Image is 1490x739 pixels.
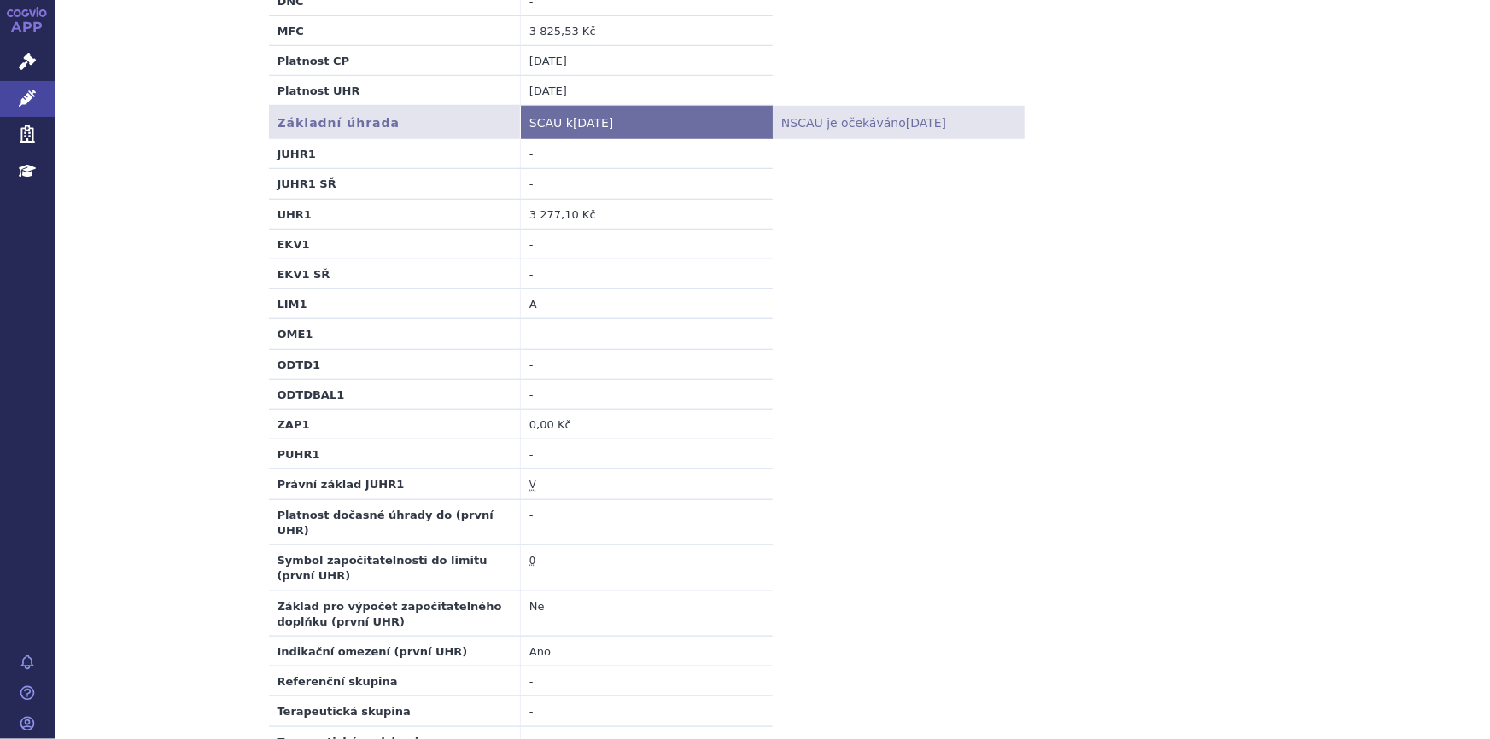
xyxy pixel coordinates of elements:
strong: EKV1 [278,238,310,251]
td: - [521,259,773,289]
td: - [521,169,773,199]
td: - [521,139,773,169]
td: 3 825,53 Kč [521,15,773,45]
abbr: přípravky, které se nevydávají pacientovi v lékárně (LIM: A, D, S, C1, C2, C3) [529,555,535,567]
strong: LIM1 [278,298,307,311]
td: - [521,696,773,726]
td: A [521,289,773,319]
td: - [521,349,773,379]
td: - [521,319,773,349]
strong: UHR1 [278,208,313,221]
th: SCAU k [521,106,773,139]
td: - [521,379,773,409]
strong: JUHR1 [278,148,316,160]
td: - [521,666,773,696]
strong: MFC [278,25,304,38]
strong: ODTDBAL1 [278,388,345,401]
td: - [521,499,773,544]
strong: Platnost UHR [278,84,360,97]
span: [DATE] [906,116,946,130]
th: NSCAU je očekáváno [773,106,1025,139]
th: Základní úhrada [269,106,521,139]
abbr: LP je hrazen ex lege v rámci hrazené služby dle § 30 odst. 2 zákona č. 48/1997 Sb. v provedení ne... [529,479,536,492]
td: Ano [521,636,773,666]
td: 0,00 Kč [521,410,773,439]
strong: ZAP1 [278,418,310,431]
td: [DATE] [521,46,773,76]
strong: OME1 [278,328,313,340]
strong: Symbol započitatelnosti do limitu (první UHR) [278,554,488,582]
td: 3 277,10 Kč [521,199,773,229]
strong: PUHR1 [278,448,320,461]
strong: Indikační omezení (první UHR) [278,645,468,658]
strong: ODTD1 [278,358,321,371]
strong: Platnost dočasné úhrady do (první UHR) [278,509,494,537]
strong: Referenční skupina [278,675,398,688]
td: - [521,229,773,259]
strong: Terapeutická skupina [278,705,411,718]
strong: Právní základ JUHR1 [278,478,405,491]
strong: Platnost CP [278,55,350,67]
td: [DATE] [521,76,773,106]
strong: Základ pro výpočet započitatelného doplňku (první UHR) [278,600,502,628]
td: Ne [521,591,773,636]
td: - [521,439,773,469]
strong: EKV1 SŘ [278,268,330,281]
strong: JUHR1 SŘ [278,177,336,190]
span: [DATE] [573,116,613,130]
